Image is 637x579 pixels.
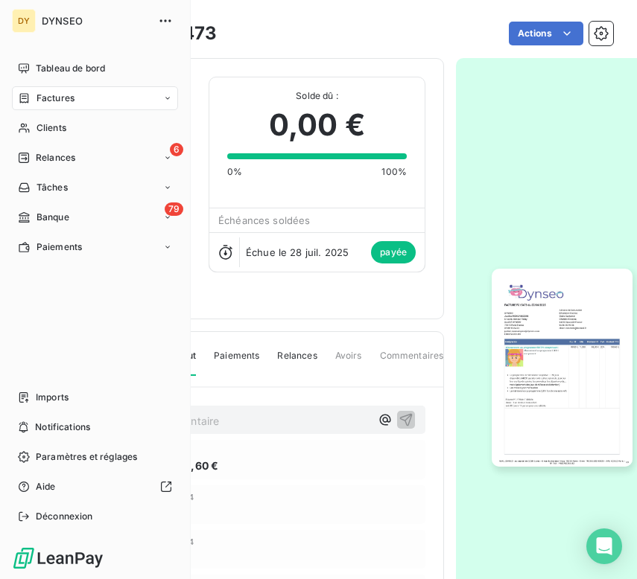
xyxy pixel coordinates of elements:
[165,202,183,216] span: 79
[335,349,362,374] span: Avoirs
[246,246,349,258] span: Échue le 28 juil. 2025
[36,510,93,523] span: Déconnexion
[12,546,104,570] img: Logo LeanPay
[218,214,311,226] span: Échéances soldées
[277,349,317,374] span: Relances
[36,480,56,493] span: Aide
[492,269,632,467] img: invoice_thumbnail
[509,22,583,45] button: Actions
[12,386,178,409] a: Imports
[12,146,178,170] a: 6Relances
[381,165,407,179] span: 100%
[36,450,137,464] span: Paramètres et réglages
[37,211,69,224] span: Banque
[12,116,178,140] a: Clients
[371,241,416,263] span: payée
[380,349,444,374] span: Commentaires
[12,57,178,80] a: Tableau de bord
[227,89,407,103] span: Solde dû :
[12,445,178,469] a: Paramètres et réglages
[12,475,178,499] a: Aide
[269,103,365,147] span: 0,00 €
[12,235,178,259] a: Paiements
[37,92,75,105] span: Factures
[586,528,622,564] div: Open Intercom Messenger
[12,86,178,110] a: Factures
[35,420,90,434] span: Notifications
[37,181,68,194] span: Tâches
[12,205,178,229] a: 79Banque
[171,458,218,473] span: 285,60 €
[36,391,69,404] span: Imports
[36,62,105,75] span: Tableau de bord
[170,143,183,156] span: 6
[12,176,178,199] a: Tâches
[227,165,242,179] span: 0%
[12,9,36,33] div: DY
[37,240,82,254] span: Paiements
[37,121,66,135] span: Clients
[36,151,75,164] span: Relances
[42,15,149,27] span: DYNSEO
[214,349,259,374] span: Paiements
